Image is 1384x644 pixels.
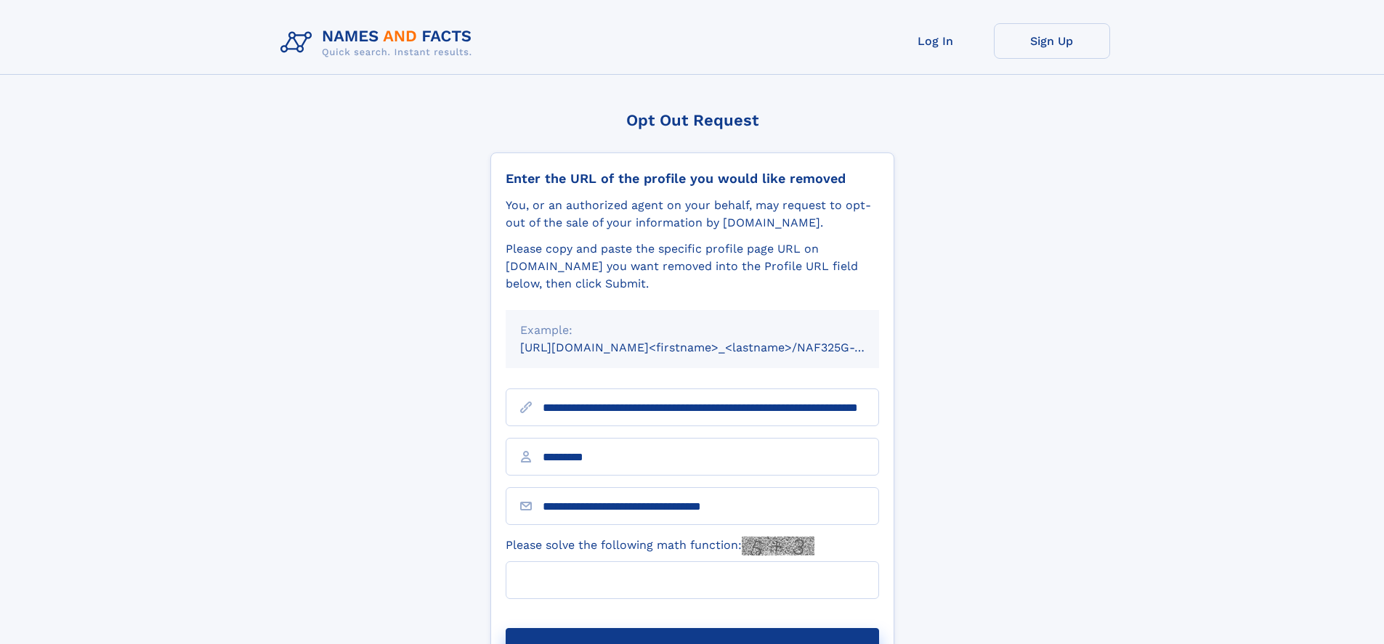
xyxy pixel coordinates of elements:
[878,23,994,59] a: Log In
[506,171,879,187] div: Enter the URL of the profile you would like removed
[520,341,907,354] small: [URL][DOMAIN_NAME]<firstname>_<lastname>/NAF325G-xxxxxxxx
[520,322,865,339] div: Example:
[506,197,879,232] div: You, or an authorized agent on your behalf, may request to opt-out of the sale of your informatio...
[994,23,1110,59] a: Sign Up
[506,240,879,293] div: Please copy and paste the specific profile page URL on [DOMAIN_NAME] you want removed into the Pr...
[506,537,814,555] label: Please solve the following math function:
[490,111,894,129] div: Opt Out Request
[275,23,484,62] img: Logo Names and Facts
